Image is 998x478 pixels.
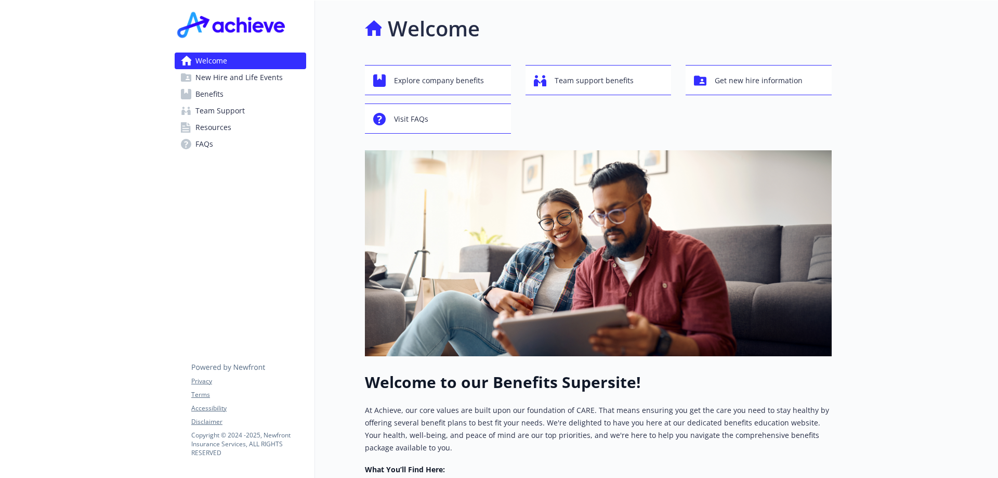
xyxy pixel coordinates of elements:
span: Benefits [195,86,224,102]
a: Welcome [175,53,306,69]
span: Team Support [195,102,245,119]
span: Team support benefits [555,71,634,91]
h1: Welcome [388,13,480,44]
a: Team Support [175,102,306,119]
a: Disclaimer [191,417,306,427]
a: Privacy [191,377,306,386]
button: Explore company benefits [365,65,511,95]
span: FAQs [195,136,213,152]
span: Resources [195,119,231,136]
a: Resources [175,119,306,136]
strong: What You’ll Find Here: [365,464,445,474]
a: FAQs [175,136,306,152]
a: Benefits [175,86,306,102]
button: Visit FAQs [365,104,511,134]
img: overview page banner [365,150,832,356]
a: Terms [191,390,306,399]
a: New Hire and Life Events [175,69,306,86]
span: Explore company benefits [394,71,484,91]
p: Copyright © 2024 - 2025 , Newfront Insurance Services, ALL RIGHTS RESERVED [191,431,306,457]
p: At Achieve, our core values are built upon our foundation of CARE. That means ensuring you get th... [365,404,832,454]
h1: Welcome to our Benefits Supersite! [365,373,832,392]
button: Get new hire information [686,65,832,95]
span: Visit FAQs [394,109,428,129]
span: Get new hire information [715,71,803,91]
button: Team support benefits [526,65,672,95]
span: Welcome [195,53,227,69]
span: New Hire and Life Events [195,69,283,86]
a: Accessibility [191,404,306,413]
